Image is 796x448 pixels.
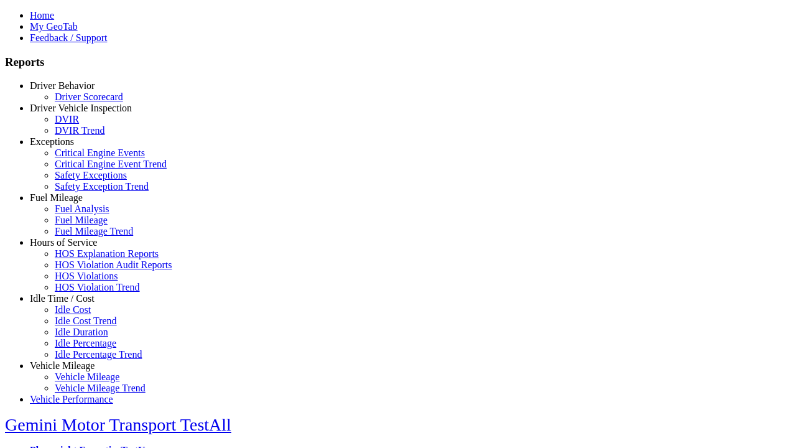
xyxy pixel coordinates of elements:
[30,10,54,21] a: Home
[30,394,113,404] a: Vehicle Performance
[5,55,791,69] h3: Reports
[55,181,149,192] a: Safety Exception Trend
[55,315,117,326] a: Idle Cost Trend
[55,147,145,158] a: Critical Engine Events
[55,304,91,315] a: Idle Cost
[30,293,95,304] a: Idle Time / Cost
[30,32,107,43] a: Feedback / Support
[55,170,127,180] a: Safety Exceptions
[30,237,97,248] a: Hours of Service
[30,192,83,203] a: Fuel Mileage
[30,360,95,371] a: Vehicle Mileage
[55,383,146,393] a: Vehicle Mileage Trend
[55,271,118,281] a: HOS Violations
[55,349,142,360] a: Idle Percentage Trend
[5,415,231,434] a: Gemini Motor Transport TestAll
[55,203,109,214] a: Fuel Analysis
[55,215,108,225] a: Fuel Mileage
[55,125,104,136] a: DVIR Trend
[55,114,79,124] a: DVIR
[55,327,108,337] a: Idle Duration
[55,338,116,348] a: Idle Percentage
[55,91,123,102] a: Driver Scorecard
[55,371,119,382] a: Vehicle Mileage
[30,136,74,147] a: Exceptions
[55,259,172,270] a: HOS Violation Audit Reports
[55,159,167,169] a: Critical Engine Event Trend
[30,80,95,91] a: Driver Behavior
[30,21,78,32] a: My GeoTab
[30,103,132,113] a: Driver Vehicle Inspection
[55,226,133,236] a: Fuel Mileage Trend
[55,248,159,259] a: HOS Explanation Reports
[55,282,140,292] a: HOS Violation Trend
